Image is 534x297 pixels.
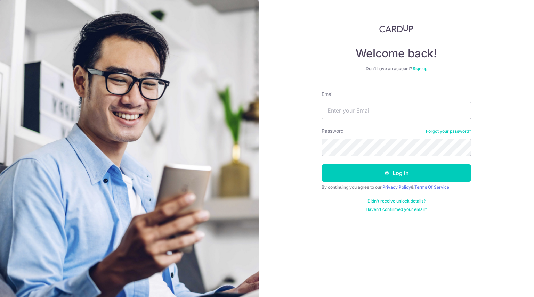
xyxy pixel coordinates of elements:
[414,184,449,190] a: Terms Of Service
[413,66,427,71] a: Sign up
[322,66,471,72] div: Don’t have an account?
[367,198,426,204] a: Didn't receive unlock details?
[379,24,413,33] img: CardUp Logo
[426,129,471,134] a: Forgot your password?
[322,102,471,119] input: Enter your Email
[322,184,471,190] div: By continuing you agree to our &
[322,127,344,134] label: Password
[322,91,333,98] label: Email
[382,184,411,190] a: Privacy Policy
[322,47,471,60] h4: Welcome back!
[322,164,471,182] button: Log in
[366,207,427,212] a: Haven't confirmed your email?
